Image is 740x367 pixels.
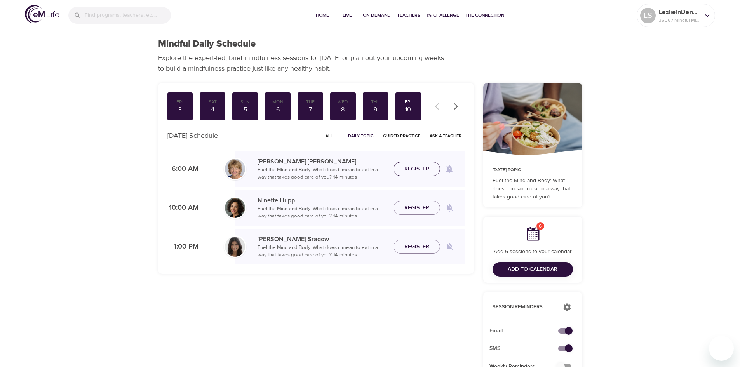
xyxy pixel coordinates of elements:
span: Register [404,203,429,213]
span: Remind me when a class goes live every Friday at 1:00 PM [440,237,459,256]
button: Guided Practice [380,130,423,142]
img: Ninette_Hupp-min.jpg [225,198,245,218]
button: Register [394,201,440,215]
p: 10:00 AM [167,203,198,213]
span: The Connection [465,11,504,19]
div: LS [640,8,656,23]
span: Email [489,327,564,335]
div: Sat [203,99,222,105]
div: 4 [203,105,222,114]
div: 3 [171,105,190,114]
input: Find programs, teachers, etc... [85,7,171,24]
p: Fuel the Mind and Body: What does it mean to eat in a way that takes good care of you? · 14 minutes [258,244,387,259]
div: Fri [171,99,190,105]
iframe: Button to launch messaging window [709,336,734,361]
div: Sun [235,99,255,105]
img: logo [25,5,59,23]
span: Live [338,11,357,19]
div: Fri [399,99,418,105]
h1: Mindful Daily Schedule [158,38,256,50]
div: 5 [235,105,255,114]
p: Fuel the Mind and Body: What does it mean to eat in a way that takes good care of you? · 14 minutes [258,166,387,181]
span: All [320,132,339,139]
p: Fuel the Mind and Body: What does it mean to eat in a way that takes good care of you? · 14 minutes [258,205,387,220]
div: Mon [268,99,287,105]
div: Thu [366,99,385,105]
p: Ninette Hupp [258,196,387,205]
button: Daily Topic [345,130,377,142]
span: SMS [489,344,564,353]
button: Register [394,162,440,176]
div: 7 [301,105,320,114]
div: 6 [268,105,287,114]
p: [PERSON_NAME] Sragow [258,235,387,244]
span: Home [313,11,332,19]
p: 6:00 AM [167,164,198,174]
div: 8 [333,105,353,114]
p: LeslieInDenver [659,7,700,17]
button: Register [394,240,440,254]
p: [DATE] Topic [493,167,573,174]
p: Fuel the Mind and Body: What does it mean to eat in a way that takes good care of you? [493,177,573,201]
span: Register [404,164,429,174]
div: Tue [301,99,320,105]
img: Lisa_Wickham-min.jpg [225,159,245,179]
span: Teachers [397,11,420,19]
div: Wed [333,99,353,105]
p: [PERSON_NAME] [PERSON_NAME] [258,157,387,166]
button: All [317,130,342,142]
p: 1:00 PM [167,242,198,252]
span: Add to Calendar [508,264,557,274]
span: On-Demand [363,11,391,19]
span: Daily Topic [348,132,374,139]
span: Register [404,242,429,252]
img: Lara_Sragow-min.jpg [225,237,245,257]
p: Explore the expert-led, brief mindfulness sessions for [DATE] or plan out your upcoming weeks to ... [158,53,449,74]
p: Add 6 sessions to your calendar [493,248,573,256]
span: 1% Challenge [427,11,459,19]
p: 36067 Mindful Minutes [659,17,700,24]
p: Session Reminders [493,303,555,311]
span: Remind me when a class goes live every Friday at 10:00 AM [440,198,459,217]
span: Guided Practice [383,132,420,139]
div: 9 [366,105,385,114]
span: 6 [536,222,544,230]
button: Ask a Teacher [427,130,465,142]
span: Remind me when a class goes live every Friday at 6:00 AM [440,160,459,178]
button: Add to Calendar [493,262,573,277]
div: 10 [399,105,418,114]
p: [DATE] Schedule [167,130,218,141]
span: Ask a Teacher [430,132,461,139]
